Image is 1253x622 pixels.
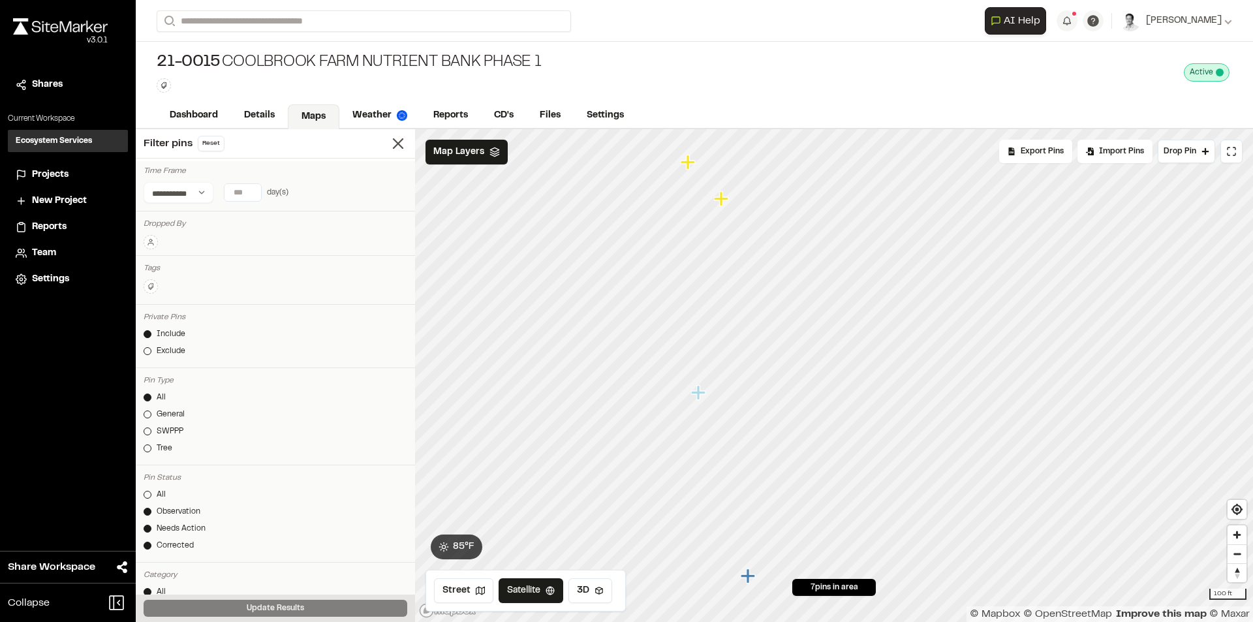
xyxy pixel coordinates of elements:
[574,103,637,128] a: Settings
[420,103,481,128] a: Reports
[157,523,206,535] div: Needs Action
[144,136,193,151] span: Filter pins
[1228,500,1246,519] button: Find my location
[1228,563,1246,582] button: Reset bearing to north
[433,145,484,159] span: Map Layers
[1120,10,1232,31] button: [PERSON_NAME]
[1158,140,1215,163] button: Drop Pin
[434,578,493,603] button: Street
[157,540,194,552] div: Corrected
[999,140,1072,163] div: No pins available to export
[32,194,87,208] span: New Project
[16,220,120,234] a: Reports
[431,535,482,559] button: 85°F
[16,246,120,260] a: Team
[157,10,180,32] button: Search
[741,568,758,585] div: Map marker
[32,246,56,260] span: Team
[157,103,231,128] a: Dashboard
[8,559,95,575] span: Share Workspace
[1209,589,1246,600] div: 100 ft
[8,113,128,125] p: Current Workspace
[231,103,288,128] a: Details
[144,262,407,274] div: Tags
[1228,564,1246,582] span: Reset bearing to north
[157,426,183,437] div: SWPPP
[157,409,185,420] div: General
[13,18,108,35] img: rebrand.png
[198,136,224,151] button: Reset
[16,194,120,208] a: New Project
[16,272,120,287] a: Settings
[267,187,288,198] div: day(s)
[1021,146,1064,157] span: Export Pins
[157,506,200,518] div: Observation
[16,168,120,182] a: Projects
[1023,610,1112,619] a: OpenStreetMap
[144,311,407,323] div: Private Pins
[32,220,67,234] span: Reports
[419,603,476,618] a: Mapbox logo
[157,52,542,73] div: Coolbrook Farm Nutrient Bank Phase 1
[157,78,171,93] button: Edit Tags
[144,472,407,484] div: Pin Status
[1228,544,1246,563] button: Zoom out
[13,35,108,46] div: Oh geez...please don't...
[1146,14,1222,28] span: [PERSON_NAME]
[144,375,407,386] div: Pin Type
[1099,146,1144,157] span: Import Pins
[970,610,1021,619] a: Mapbox
[144,569,407,581] div: Category
[144,600,407,617] button: Update Results
[157,586,166,598] div: All
[144,165,407,177] div: Time Frame
[16,135,92,147] h3: Ecosystem Services
[1209,610,1250,619] a: Maxar
[1120,10,1141,31] img: User
[1228,525,1246,544] button: Zoom in
[527,103,574,128] a: Files
[1216,69,1224,76] span: This project is active and counting against your active project count.
[453,540,474,554] span: 85 ° F
[415,129,1253,622] canvas: Map
[811,582,858,593] span: 7 pins in area
[681,154,698,171] div: Map marker
[499,578,563,603] button: Satellite
[985,7,1046,35] button: Open AI Assistant
[1004,13,1040,29] span: AI Help
[157,328,185,340] div: Include
[1116,610,1207,619] a: Map feedback
[32,168,69,182] span: Projects
[144,279,158,294] button: Edit Tags
[339,103,420,128] a: Weather
[157,345,185,357] div: Exclude
[157,489,166,501] div: All
[157,392,166,403] div: All
[144,218,407,230] div: Dropped By
[32,78,63,92] span: Shares
[985,7,1051,35] div: Open AI Assistant
[32,272,69,287] span: Settings
[157,443,172,454] div: Tree
[157,52,219,73] span: 21-0015
[288,104,339,129] a: Maps
[1228,545,1246,563] span: Zoom out
[714,191,731,208] div: Map marker
[1184,63,1230,82] div: This project is active and counting against your active project count.
[691,384,708,401] div: Map marker
[1164,146,1196,157] span: Drop Pin
[8,595,50,611] span: Collapse
[1077,140,1152,163] div: Import Pins into your project
[1190,67,1213,78] span: Active
[481,103,527,128] a: CD's
[16,78,120,92] a: Shares
[568,578,612,603] button: 3D
[397,110,407,121] img: precipai.png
